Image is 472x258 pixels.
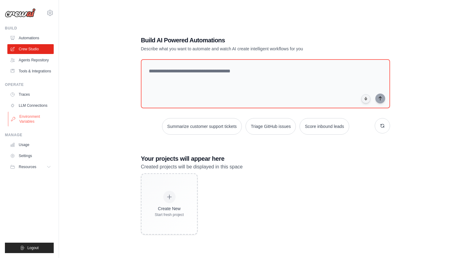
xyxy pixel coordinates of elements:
button: Score inbound leads [300,118,349,135]
button: Get new suggestions [375,118,390,133]
a: Agents Repository [7,55,54,65]
a: Traces [7,90,54,99]
div: Manage [5,133,54,137]
a: Environment Variables [8,112,54,126]
div: Create New [155,206,184,212]
a: LLM Connections [7,101,54,110]
a: Automations [7,33,54,43]
p: Describe what you want to automate and watch AI create intelligent workflows for you [141,46,347,52]
button: Triage GitHub issues [246,118,296,135]
a: Settings [7,151,54,161]
div: Build [5,26,54,31]
h1: Build AI Powered Automations [141,36,347,44]
button: Resources [7,162,54,172]
button: Summarize customer support tickets [162,118,242,135]
button: Logout [5,243,54,253]
span: Resources [19,164,36,169]
button: Click to speak your automation idea [361,94,370,103]
div: Operate [5,82,54,87]
p: Created projects will be displayed in this space [141,163,390,171]
a: Tools & Integrations [7,66,54,76]
a: Crew Studio [7,44,54,54]
a: Usage [7,140,54,150]
img: Logo [5,8,36,17]
span: Logout [27,245,39,250]
div: Start fresh project [155,212,184,217]
h3: Your projects will appear here [141,154,390,163]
